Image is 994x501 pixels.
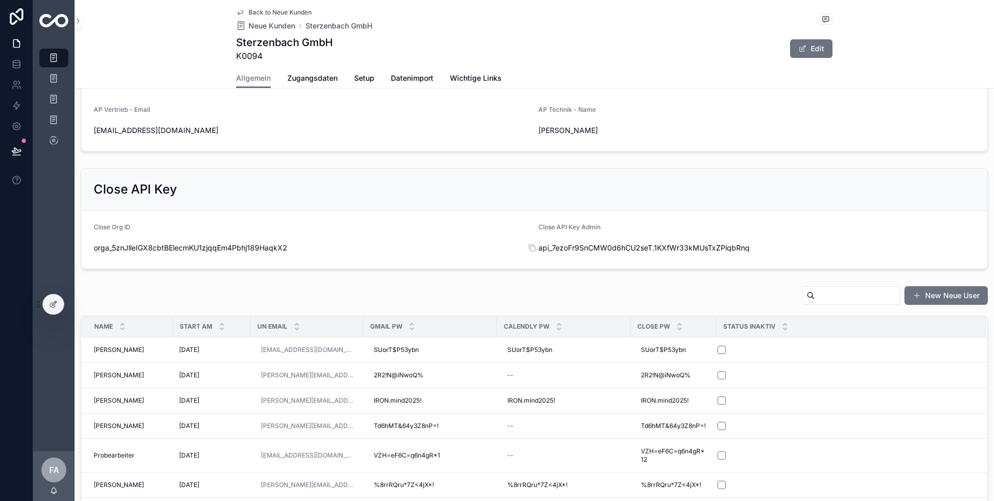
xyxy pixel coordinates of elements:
a: Setup [354,69,374,90]
span: Allgemein [236,73,271,83]
a: [DATE] [179,422,244,430]
a: [DATE] [179,481,244,489]
a: [PERSON_NAME] [94,346,167,354]
button: Edit [790,39,832,58]
a: Td6hMT&64y3Z8nP=! [370,418,491,434]
span: K0094 [236,50,333,62]
span: SUorT$P53ybn [507,346,552,354]
span: Calendly Pw [504,322,549,331]
span: Start am [180,322,212,331]
a: VZH=eF6C=q6n4gR*1 [370,447,491,464]
span: [PERSON_NAME] [94,346,144,354]
span: [DATE] [179,346,199,354]
a: [DATE] [179,371,244,379]
a: [PERSON_NAME][EMAIL_ADDRESS][DOMAIN_NAME] [261,371,353,379]
span: 2R2!N@iNwoQ% [641,371,691,379]
a: [DATE] [179,396,244,405]
span: VZH=eF6C=q6n4gR*1 [374,451,440,460]
a: -- [503,447,624,464]
a: Neue Kunden [236,21,295,31]
span: IRON.mind2025! [374,396,421,405]
a: [DATE] [179,346,244,354]
span: IRON.mind2025! [641,396,689,405]
a: [PERSON_NAME] [94,371,167,379]
span: SUorT$P53ybn [374,346,419,354]
a: [EMAIL_ADDRESS][DOMAIN_NAME] [257,447,357,464]
span: 2R2!N@iNwoQ% [374,371,423,379]
a: Probearbeiter [94,451,167,460]
a: Back to Neue Kunden [236,8,312,17]
span: [DATE] [179,422,199,430]
span: Close API Key Admin [538,223,601,231]
a: Allgemein [236,69,271,89]
span: [DATE] [179,481,199,489]
a: [EMAIL_ADDRESS][DOMAIN_NAME] [261,451,353,460]
span: [PERSON_NAME] [94,422,144,430]
a: Sterzenbach GmbH [305,21,372,31]
a: SUorT$P53ybn [637,342,710,358]
span: Td6hMT&64y3Z8nP=! [374,422,438,430]
span: orga_5znJlleIGX8cbtBElecmKU1zjqqEm4Pbhj189HaqkX2 [94,243,530,253]
a: Td6hMT&64y3Z8nP=! [637,418,710,434]
span: %8rrRQru*7Z<4jX*! [374,481,434,489]
a: [PERSON_NAME] [94,396,167,405]
a: [PERSON_NAME][EMAIL_ADDRESS][DOMAIN_NAME] [257,367,357,384]
a: [PERSON_NAME][EMAIL_ADDRESS][DOMAIN_NAME] [261,422,353,430]
img: App logo [39,14,68,27]
span: AP Technik - Name [538,106,596,113]
span: [DATE] [179,451,199,460]
span: [EMAIL_ADDRESS][DOMAIN_NAME] [94,125,530,136]
a: 2R2!N@iNwoQ% [370,367,491,384]
span: api_7ezoFr9SnCMW0d6hCU2seT.1KXfWr33kMUsTxZPlqbRnq [538,243,753,253]
a: %8rrRQru*7Z<4jX*! [370,477,491,493]
span: FA [49,464,59,476]
a: IRON.mind2025! [503,392,624,409]
span: Probearbeiter [94,451,135,460]
a: [PERSON_NAME] [94,422,167,430]
h2: Close API Key [94,181,177,198]
span: UN Email [257,322,287,331]
a: IRON.mind2025! [370,392,491,409]
span: Datenimport [391,73,433,83]
div: scrollable content [33,41,75,164]
a: [PERSON_NAME][EMAIL_ADDRESS][DOMAIN_NAME] [257,418,357,434]
a: Zugangsdaten [287,69,338,90]
a: [DATE] [179,451,244,460]
span: [PERSON_NAME] [94,481,144,489]
span: Neue Kunden [248,21,295,31]
a: [PERSON_NAME][EMAIL_ADDRESS][DOMAIN_NAME] [261,481,353,489]
a: [PERSON_NAME] [94,481,167,489]
div: -- [507,371,514,379]
span: Zugangsdaten [287,73,338,83]
span: Status Inaktiv [723,322,776,331]
a: [PERSON_NAME][EMAIL_ADDRESS][DOMAIN_NAME] [261,396,353,405]
a: [EMAIL_ADDRESS][DOMAIN_NAME] [257,342,357,358]
a: %8rrRQru*7Z<4jX*! [503,477,624,493]
span: [DATE] [179,396,199,405]
button: New Neue User [904,286,988,305]
span: Back to Neue Kunden [248,8,312,17]
a: Wichtige Links [450,69,502,90]
a: SUorT$P53ybn [370,342,491,358]
span: Setup [354,73,374,83]
a: 2R2!N@iNwoQ% [637,367,710,384]
div: -- [507,451,514,460]
a: -- [503,367,624,384]
span: AP Vertrieb - Email [94,106,150,113]
span: [PERSON_NAME] [538,125,753,136]
a: IRON.mind2025! [637,392,710,409]
span: [PERSON_NAME] [94,396,144,405]
span: Close Pw [637,322,670,331]
span: [PERSON_NAME] [94,371,144,379]
span: %8rrRQru*7Z<4jX*! [507,481,567,489]
a: SUorT$P53ybn [503,342,624,358]
a: [PERSON_NAME][EMAIL_ADDRESS][DOMAIN_NAME] [257,392,357,409]
div: -- [507,422,514,430]
span: VZH=eF6C=q6n4gR*12 [641,447,706,464]
span: [DATE] [179,371,199,379]
a: VZH=eF6C=q6n4gR*12 [637,443,710,468]
span: Gmail Pw [370,322,402,331]
span: Td6hMT&64y3Z8nP=! [641,422,706,430]
span: Name [94,322,113,331]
